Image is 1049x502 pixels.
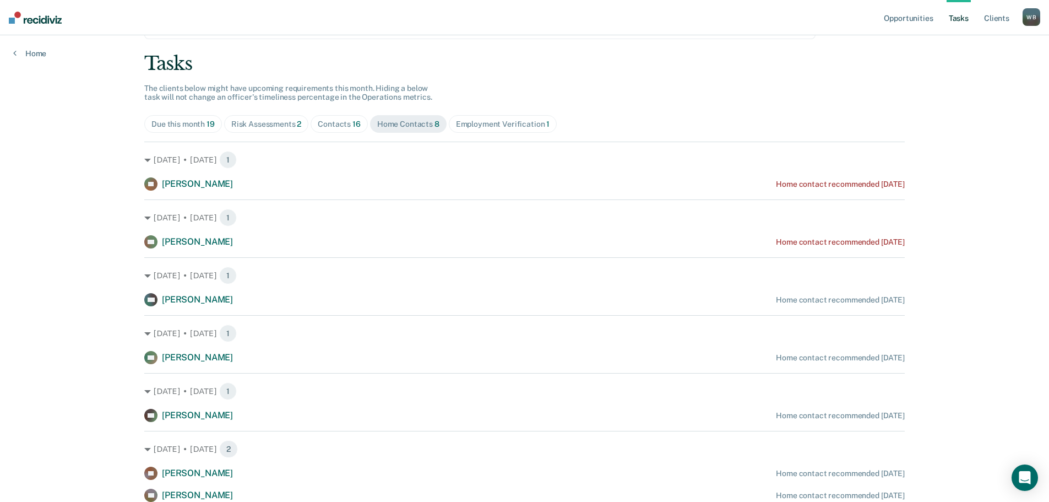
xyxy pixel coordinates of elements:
span: The clients below might have upcoming requirements this month. Hiding a below task will not chang... [144,84,432,102]
button: WB [1023,8,1040,26]
span: 19 [206,120,215,128]
div: [DATE] • [DATE] 1 [144,382,905,400]
div: Risk Assessments [231,120,302,129]
span: [PERSON_NAME] [162,236,233,247]
span: 8 [434,120,439,128]
img: Recidiviz [9,12,62,24]
div: [DATE] • [DATE] 1 [144,267,905,284]
div: [DATE] • [DATE] 1 [144,209,905,226]
div: [DATE] • [DATE] 1 [144,151,905,169]
span: 1 [546,120,550,128]
div: Open Intercom Messenger [1012,465,1038,491]
a: Home [13,48,46,58]
span: 1 [219,209,237,226]
span: 1 [219,267,237,284]
span: [PERSON_NAME] [162,490,233,500]
div: Home contact recommended [DATE] [776,295,905,305]
div: Contacts [318,120,361,129]
div: Home contact recommended [DATE] [776,237,905,247]
div: Employment Verification [456,120,550,129]
div: Home contact recommended [DATE] [776,411,905,420]
span: 2 [297,120,301,128]
div: Home contact recommended [DATE] [776,180,905,189]
span: [PERSON_NAME] [162,468,233,478]
div: Home contact recommended [DATE] [776,469,905,478]
div: Due this month [151,120,215,129]
span: [PERSON_NAME] [162,352,233,363]
div: W B [1023,8,1040,26]
span: [PERSON_NAME] [162,179,233,189]
span: 16 [352,120,361,128]
span: 1 [219,151,237,169]
span: [PERSON_NAME] [162,410,233,420]
div: Tasks [144,52,905,75]
div: [DATE] • [DATE] 1 [144,325,905,342]
div: Home contact recommended [DATE] [776,491,905,500]
div: Home Contacts [377,120,439,129]
div: [DATE] • [DATE] 2 [144,440,905,458]
span: [PERSON_NAME] [162,294,233,305]
span: 1 [219,325,237,342]
span: 2 [219,440,238,458]
span: 1 [219,382,237,400]
div: Home contact recommended [DATE] [776,353,905,363]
